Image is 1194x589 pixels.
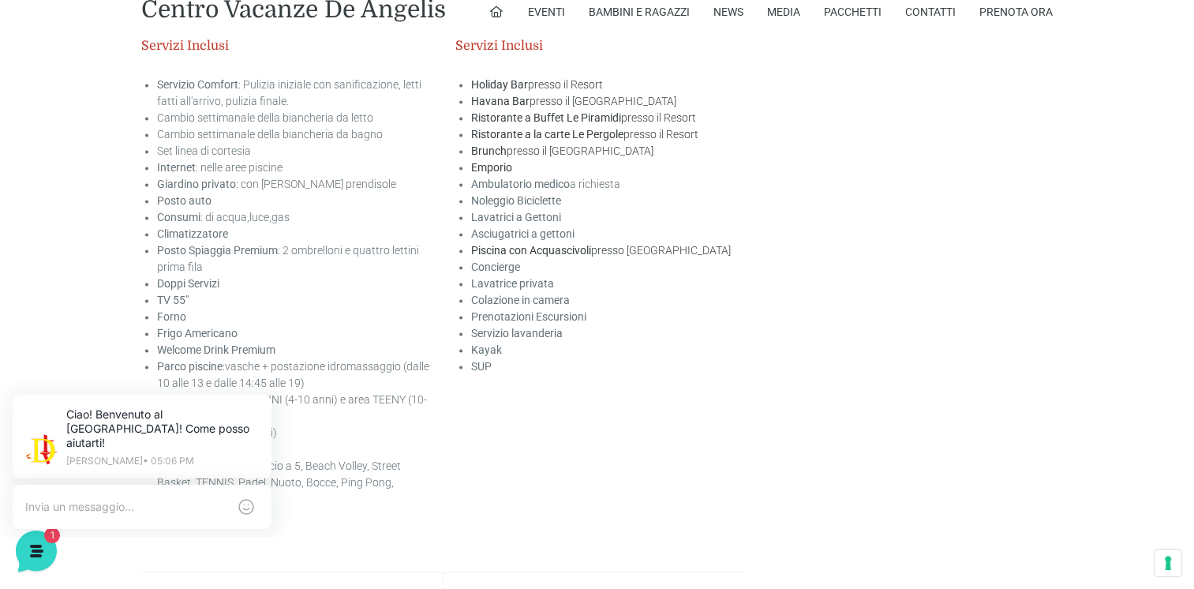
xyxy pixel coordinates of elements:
span: Inizia una conversazione [103,208,233,221]
li: Cambio settimanale della biancheria da letto [157,110,432,126]
strong: SUP [471,360,492,373]
p: Ciao! Benvenuto al [GEOGRAPHIC_DATA]! Come posso aiutarti! [66,171,250,186]
strong: Piscina con Acquascivoli [471,244,591,257]
span: Trova una risposta [25,262,123,275]
strong: TV 55" [157,294,189,306]
p: Home [47,466,74,480]
li: Set linea di cortesia [157,143,432,159]
img: light [25,153,57,185]
button: Aiuto [206,444,303,480]
strong: Frigo Americano [157,327,238,340]
li: : con [PERSON_NAME] prendisole [157,176,432,193]
strong: Noleggio Biciclette [471,194,561,207]
li: : 2 ombrelloni e quattro lettini prima fila [157,242,432,276]
li: Cambio settimanale della biancheria da bagno [157,126,432,143]
strong: Lavatrice privata [471,277,554,290]
strong: Colazione in camera [471,294,570,306]
h5: Servizi Inclusi [141,39,432,54]
strong: Servizio lavanderia [471,327,563,340]
iframe: Customerly Messenger Launcher [13,527,60,575]
strong: Climatizzatore [157,227,228,240]
strong: Forno [157,310,186,323]
a: [PERSON_NAME]Ciao! Benvenuto al [GEOGRAPHIC_DATA]! Come posso aiutarti![DATE]1 [19,145,297,193]
strong: Doppi Servizi [157,277,219,290]
span: Le tue conversazioni [25,126,134,139]
a: Piscina con Acquascivolipresso [GEOGRAPHIC_DATA] [471,244,731,257]
a: Ristorante a la carte Le Pergolepresso il Resort [471,128,698,141]
a: Havana Barpresso il [GEOGRAPHIC_DATA] [471,95,676,107]
a: Ristorante a Buffet Le Piramidipresso il Resort [471,111,696,124]
strong: Brunch [471,144,507,157]
strong: Prenotazioni Escursioni [471,310,586,323]
strong: Welcome Drink Premium [157,343,275,356]
a: Holiday Barpresso il Resort [471,78,603,91]
button: Inizia una conversazione [25,199,290,231]
li: a richiesta [471,176,746,193]
input: Cerca un articolo... [36,296,258,312]
p: La nostra missione è rendere la tua esperienza straordinaria! [13,69,265,101]
li: :vasche + postazione idromassaggio (dalle 10 alle 13 e dalle 14:45 alle 19) [157,358,432,392]
p: [DATE] [260,152,290,166]
li: : (14-18 anni) [157,425,432,441]
p: Messaggi [137,466,179,480]
strong: Lavatrici a Gettoni [471,211,561,223]
p: [PERSON_NAME] • 05:06 PM [76,81,268,90]
strong: Giardino privato [157,178,236,190]
li: : nelle aree piscine [157,159,432,176]
strong: Ambulatorio medico [471,178,570,190]
span: 1 [158,442,169,453]
strong: Asciugatrici a gettoni [471,227,575,240]
li: : Pulizia iniziale con sanificazione, letti fatti all'arrivo, pulizia finale. [157,77,432,110]
strong: Havana Bar [471,95,530,107]
strong: Parco piscine [157,360,223,373]
strong: Holiday Bar [471,78,528,91]
h2: Ciao da De Angelis Resort 👋 [13,13,265,63]
a: Apri Centro Assistenza [168,262,290,275]
strong: Posto auto [157,194,211,207]
h5: Servizi Inclusi [455,39,746,54]
li: : di acqua,luce,gas [157,209,432,226]
a: Brunchpresso il [GEOGRAPHIC_DATA] [471,144,653,157]
strong: Posto Spiaggia Premium [157,244,278,257]
span: 1 [275,171,290,186]
strong: Ristorante a Buffet Le Piramidi [471,111,621,124]
strong: Kayak [471,343,502,356]
img: light [35,58,66,90]
span: [PERSON_NAME] [66,152,250,167]
strong: Servizio Comfort [157,78,238,91]
strong: Internet [157,161,196,174]
strong: Consumi [157,211,200,223]
p: Ciao! Benvenuto al [GEOGRAPHIC_DATA]! Come posso aiutarti! [76,32,268,74]
a: Emporio [471,161,512,174]
li: : con area MINI (4-10 anni) e area TEENY (10-13 anni) [157,392,432,425]
button: 1Messaggi [110,444,207,480]
p: Aiuto [243,466,266,480]
strong: Ristorante a la carte Le Pergole [471,128,623,141]
strong: Concierge [471,261,520,273]
button: Le tue preferenze relative al consenso per le tecnologie di tracciamento [1155,550,1181,576]
button: Home [13,444,110,480]
li: Calcio a 5, Beach Volley, Street Basket, TENNIS, Padel, Nuoto, Bocce, Ping Pong, Fitness [157,458,432,508]
a: [DEMOGRAPHIC_DATA] tutto [140,126,290,139]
